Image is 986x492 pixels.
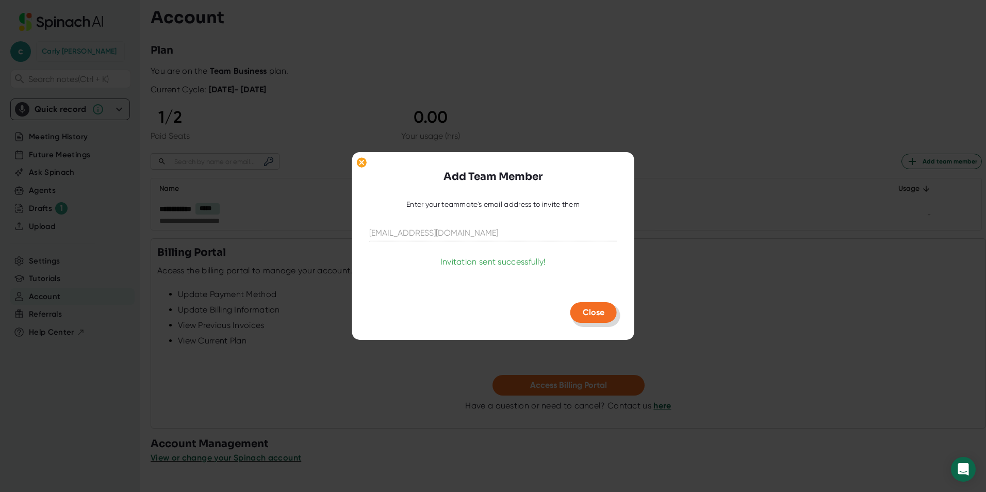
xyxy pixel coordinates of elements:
[406,200,580,209] div: Enter your teammate's email address to invite them
[369,225,617,241] input: kale@acme.co
[951,457,976,482] div: Open Intercom Messenger
[570,302,617,323] button: Close
[583,307,604,317] span: Close
[443,169,543,185] h3: Add Team Member
[440,257,546,267] div: Invitation sent successfully!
